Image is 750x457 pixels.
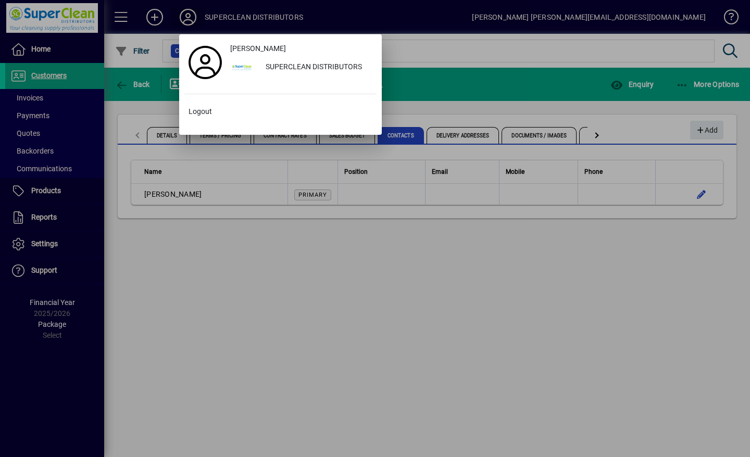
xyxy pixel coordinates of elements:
button: SUPERCLEAN DISTRIBUTORS [226,58,377,77]
a: [PERSON_NAME] [226,40,377,58]
a: Profile [184,53,226,72]
span: Logout [189,106,212,117]
span: [PERSON_NAME] [230,43,286,54]
button: Logout [184,103,377,121]
div: SUPERCLEAN DISTRIBUTORS [257,58,377,77]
